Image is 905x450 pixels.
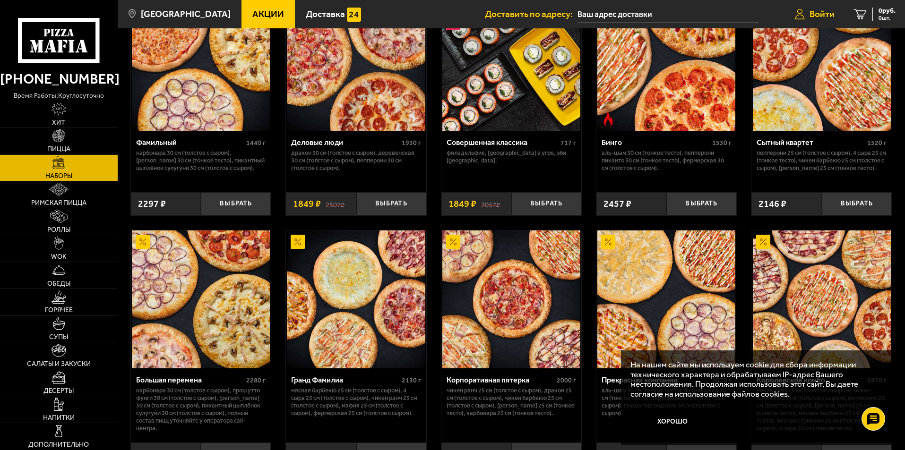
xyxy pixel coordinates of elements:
button: Выбрать [201,192,271,215]
span: Супы [49,334,68,340]
span: Десерты [43,388,74,394]
div: Корпоративная пятерка [447,375,555,384]
span: Римская пицца [31,200,86,206]
p: Мясная Барбекю 25 см (толстое с сыром), 4 сыра 25 см (толстое с сыром), Чикен Ранч 25 см (толстое... [291,387,421,417]
button: Выбрать [511,192,581,215]
span: 1849 ₽ [448,199,476,209]
a: АкционныйГранд Фамилиа [286,230,426,368]
img: Корпоративная пятерка [442,230,580,368]
p: Карбонара 30 см (толстое с сыром), Прошутто Фунги 30 см (толстое с сыром), [PERSON_NAME] 30 см (т... [136,387,266,432]
a: АкционныйПрекрасная компания [596,230,737,368]
div: Сытный квартет [757,138,865,147]
span: Доставка [306,9,345,18]
span: 0 руб. [879,8,896,14]
span: Напитки [43,415,75,421]
span: 1530 г [712,139,732,147]
p: Дракон 30 см (толстое с сыром), Деревенская 30 см (толстое с сыром), Пепперони 30 см (толстое с с... [291,149,421,172]
span: Роллы [47,227,70,233]
s: 2057 ₽ [481,199,500,209]
span: Войти [810,9,835,18]
span: 717 г [560,139,576,147]
span: 2000 г [557,376,576,384]
button: Выбрать [666,192,736,215]
span: Горячее [45,307,73,314]
p: Аль-Шам 30 см (тонкое тесто), Пепперони Пиканто 30 см (тонкое тесто), Фермерская 30 см (толстое с... [602,149,732,172]
span: 1520 г [867,139,887,147]
span: 0 шт. [879,15,896,21]
a: АкционныйКорпоративная пятерка [441,230,582,368]
p: Чикен Ранч 25 см (толстое с сыром), Дракон 25 см (толстое с сыром), Чикен Барбекю 25 см (толстое ... [447,387,577,417]
span: Обеды [47,280,70,287]
a: АкционныйКоролевское комбо [751,230,892,368]
img: Акционный [136,235,150,249]
span: 2297 ₽ [138,199,166,209]
img: Акционный [291,235,305,249]
span: Салаты и закуски [27,361,91,367]
button: Выбрать [822,192,892,215]
div: Бинго [602,138,710,147]
span: 2280 г [246,376,266,384]
img: Острое блюдо [601,112,615,126]
div: Большая перемена [136,375,244,384]
p: Карбонара 30 см (толстое с сыром), [PERSON_NAME] 30 см (тонкое тесто), Пикантный цыплёнок сулугун... [136,149,266,172]
span: Хит [52,119,65,126]
span: 1849 ₽ [293,199,321,209]
span: Пицца [47,146,70,153]
img: 15daf4d41897b9f0e9f617042186c801.svg [347,8,361,22]
span: Наборы [45,173,72,179]
div: Гранд Фамилиа [291,375,399,384]
span: 2457 ₽ [603,199,631,209]
img: Гранд Фамилиа [287,230,425,368]
p: Аль-Шам 30 см (тонкое тесто), Фермерская 30 см (тонкое тесто), Карбонара 30 см (толстое с сыром),... [602,387,732,417]
button: Выбрать [356,192,426,215]
span: 2130 г [402,376,421,384]
div: Фамильный [136,138,244,147]
img: Королевское комбо [753,230,891,368]
span: 2146 ₽ [758,199,786,209]
a: АкционныйБольшая перемена [131,230,271,368]
div: Деловые люди [291,138,399,147]
p: Пепперони 25 см (толстое с сыром), 4 сыра 25 см (тонкое тесто), Чикен Барбекю 25 см (толстое с сы... [757,149,887,172]
p: На нашем сайте мы используем cookie для сбора информации технического характера и обрабатываем IP... [630,360,878,399]
span: Доставить по адресу: [485,9,577,18]
span: 1440 г [246,139,266,147]
img: Акционный [446,235,460,249]
div: Совершенная классика [447,138,559,147]
input: Ваш адрес доставки [577,6,758,23]
span: Акции [252,9,284,18]
span: 1930 г [402,139,421,147]
p: Филадельфия, [GEOGRAPHIC_DATA] в угре, Эби [GEOGRAPHIC_DATA]. [447,149,577,164]
img: Прекрасная компания [597,230,735,368]
s: 2507 ₽ [326,199,345,209]
img: Большая перемена [132,230,270,368]
span: WOK [51,254,67,260]
img: Акционный [756,235,770,249]
button: Хорошо [630,408,715,436]
span: [GEOGRAPHIC_DATA] [141,9,231,18]
div: Прекрасная компания [602,375,710,384]
span: Дополнительно [28,442,89,448]
img: Акционный [601,235,615,249]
